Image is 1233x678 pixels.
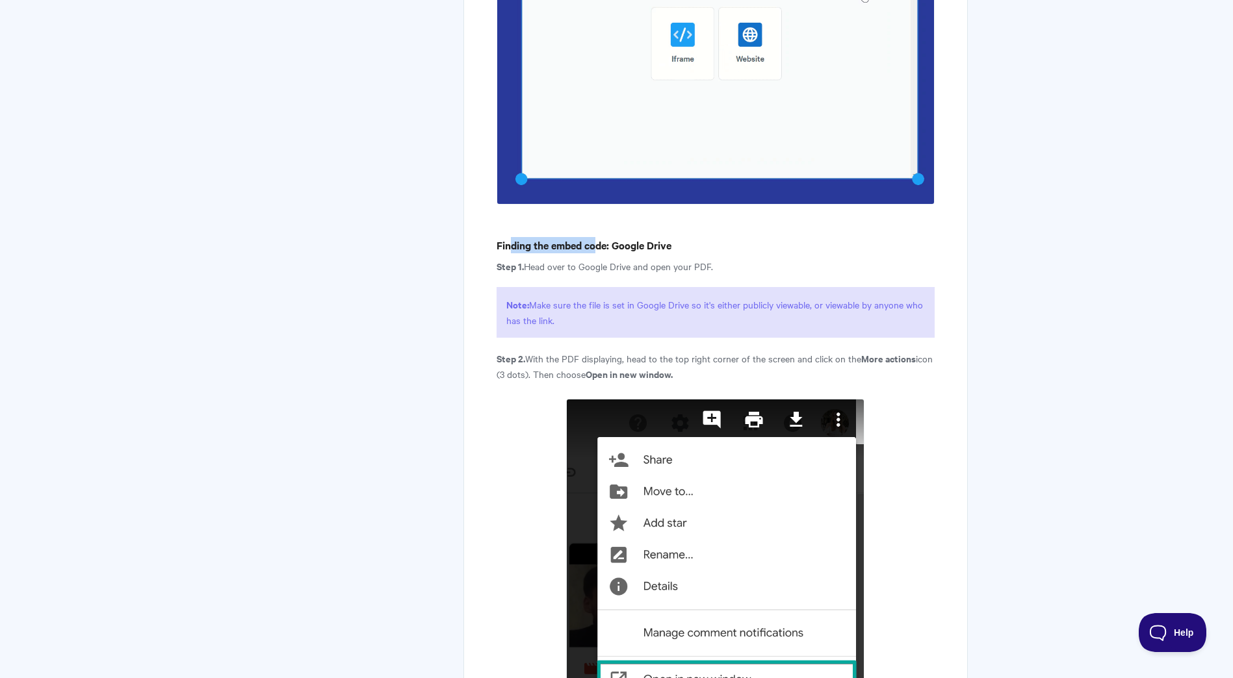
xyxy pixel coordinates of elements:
strong: Step 1. [497,259,524,273]
h4: Finding the embed code: Google Drive [497,237,934,253]
strong: Step 2. [497,351,525,365]
p: With the PDF displaying, head to the top right corner of the screen and click on the icon (3 dots... [497,351,934,382]
p: Make sure the file is set in Google Drive so it's either publicly viewable, or viewable by anyone... [497,287,934,338]
p: Head over to Google Drive and open your PDF. [497,258,934,274]
iframe: Toggle Customer Support [1139,613,1207,652]
strong: More actions [861,351,916,365]
strong: Note: [506,297,529,311]
strong: Open in new window. [586,367,673,381]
